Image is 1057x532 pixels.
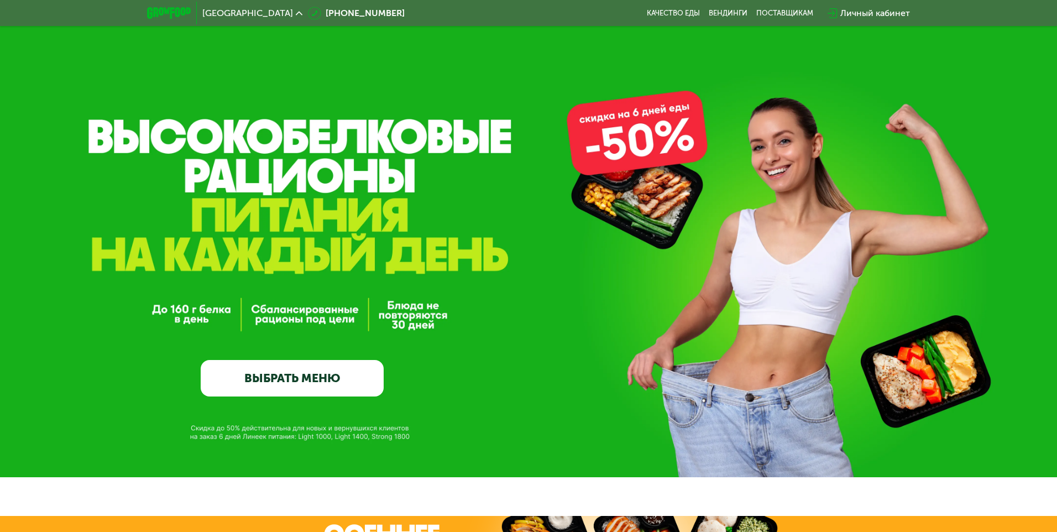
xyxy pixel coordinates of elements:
[647,9,700,18] a: Качество еды
[201,360,384,397] a: ВЫБРАТЬ МЕНЮ
[756,9,813,18] div: поставщикам
[308,7,405,20] a: [PHONE_NUMBER]
[840,7,910,20] div: Личный кабинет
[202,9,293,18] span: [GEOGRAPHIC_DATA]
[709,9,747,18] a: Вендинги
